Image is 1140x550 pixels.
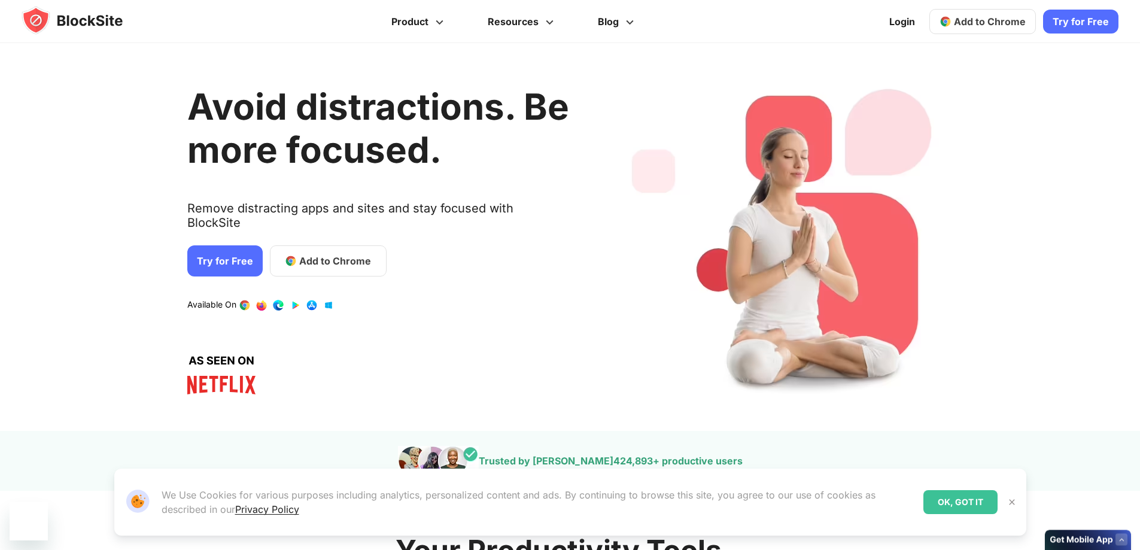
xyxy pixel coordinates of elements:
span: Add to Chrome [299,254,371,268]
button: Close [1004,494,1020,510]
a: Login [882,7,922,36]
a: Add to Chrome [270,245,387,276]
a: Try for Free [187,245,263,276]
a: Privacy Policy [235,503,299,515]
h1: Avoid distractions. Be more focused. [187,85,569,171]
text: Available On [187,299,236,311]
img: blocksite-icon.5d769676.svg [22,6,146,35]
iframe: Button to launch messaging window [10,502,48,540]
a: Try for Free [1043,10,1118,34]
text: Remove distracting apps and sites and stay focused with BlockSite [187,201,569,239]
p: We Use Cookies for various purposes including analytics, personalized content and ads. By continu... [162,488,914,516]
a: Add to Chrome [929,9,1036,34]
img: Close [1007,497,1017,507]
span: Add to Chrome [954,16,1026,28]
img: pepole images [398,446,479,476]
div: OK, GOT IT [923,490,998,514]
img: chrome-icon.svg [940,16,951,28]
